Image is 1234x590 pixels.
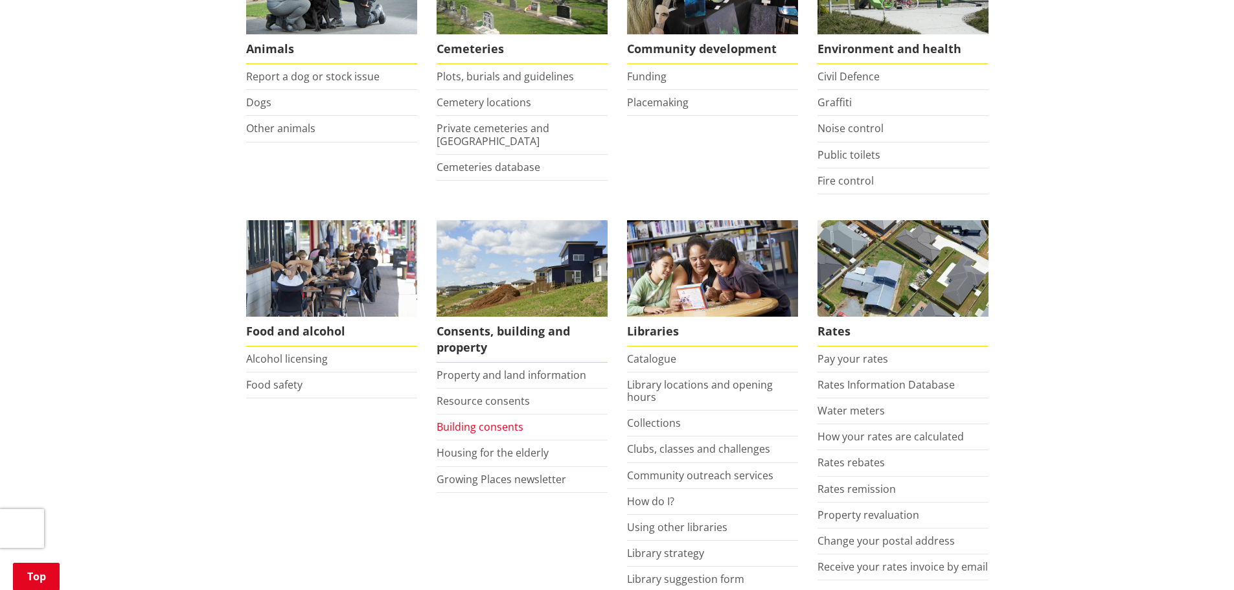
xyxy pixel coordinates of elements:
[817,95,852,109] a: Graffiti
[627,352,676,366] a: Catalogue
[817,220,988,317] img: Rates-thumbnail
[13,563,60,590] a: Top
[437,220,608,363] a: New Pokeno housing development Consents, building and property
[817,429,964,444] a: How your rates are calculated
[246,352,328,366] a: Alcohol licensing
[437,160,540,174] a: Cemeteries database
[817,482,896,496] a: Rates remission
[627,220,798,317] img: Waikato District Council libraries
[817,69,880,84] a: Civil Defence
[627,546,704,560] a: Library strategy
[817,455,885,470] a: Rates rebates
[627,520,727,534] a: Using other libraries
[627,378,773,404] a: Library locations and opening hours
[817,560,988,574] a: Receive your rates invoice by email
[817,403,885,418] a: Water meters
[627,95,689,109] a: Placemaking
[627,494,674,508] a: How do I?
[437,220,608,317] img: Land and property thumbnail
[627,220,798,346] a: Library membership is free to everyone who lives in the Waikato district. Libraries
[246,121,315,135] a: Other animals
[627,442,770,456] a: Clubs, classes and challenges
[627,69,667,84] a: Funding
[437,394,530,408] a: Resource consents
[437,34,608,64] span: Cemeteries
[627,572,744,586] a: Library suggestion form
[246,378,303,392] a: Food safety
[437,446,549,460] a: Housing for the elderly
[627,317,798,346] span: Libraries
[817,220,988,346] a: Pay your rates online Rates
[437,368,586,382] a: Property and land information
[817,148,880,162] a: Public toilets
[817,508,919,522] a: Property revaluation
[437,472,566,486] a: Growing Places newsletter
[817,317,988,346] span: Rates
[817,352,888,366] a: Pay your rates
[246,317,417,346] span: Food and alcohol
[437,121,549,148] a: Private cemeteries and [GEOGRAPHIC_DATA]
[1174,536,1221,582] iframe: Messenger Launcher
[817,121,884,135] a: Noise control
[246,34,417,64] span: Animals
[627,416,681,430] a: Collections
[246,95,271,109] a: Dogs
[817,534,955,548] a: Change your postal address
[817,378,955,392] a: Rates Information Database
[817,174,874,188] a: Fire control
[437,69,574,84] a: Plots, burials and guidelines
[627,468,773,482] a: Community outreach services
[817,34,988,64] span: Environment and health
[246,220,417,317] img: Food and Alcohol in the Waikato
[437,317,608,363] span: Consents, building and property
[437,95,531,109] a: Cemetery locations
[246,69,380,84] a: Report a dog or stock issue
[246,220,417,346] a: Food and Alcohol in the Waikato Food and alcohol
[627,34,798,64] span: Community development
[437,420,523,434] a: Building consents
